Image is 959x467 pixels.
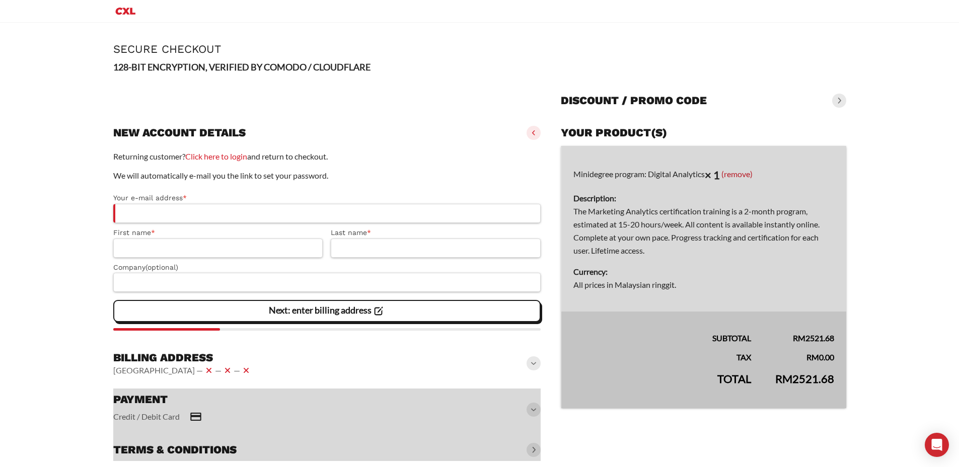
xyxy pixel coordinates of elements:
[145,263,178,271] span: (optional)
[113,43,846,55] h1: Secure Checkout
[113,364,252,376] vaadin-horizontal-layout: [GEOGRAPHIC_DATA] — — —
[113,262,541,273] label: Company
[113,150,541,163] p: Returning customer? and return to checkout.
[113,192,541,204] label: Your e-mail address
[925,433,949,457] div: Open Intercom Messenger
[113,300,541,322] vaadin-button: Next: enter billing address
[113,351,252,365] h3: Billing address
[113,61,371,72] strong: 128-BIT ENCRYPTION, VERIFIED BY COMODO / CLOUDFLARE
[113,169,541,182] p: We will automatically e-mail you the link to set your password.
[561,94,707,108] h3: Discount / promo code
[113,126,246,140] h3: New account details
[185,151,247,161] a: Click here to login
[113,227,323,239] label: First name
[331,227,541,239] label: Last name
